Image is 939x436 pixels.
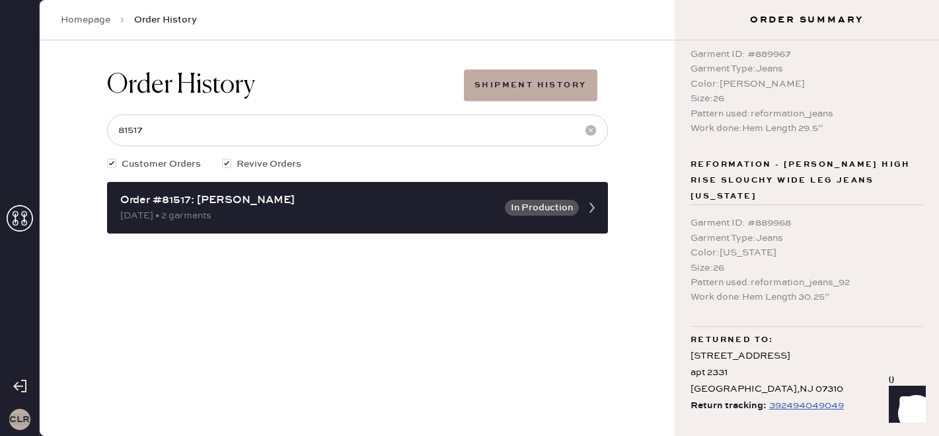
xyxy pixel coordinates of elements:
[691,77,923,91] div: Color : [PERSON_NAME]
[505,200,579,216] button: In Production
[107,69,255,101] h1: Order History
[691,398,767,414] span: Return tracking:
[61,13,110,26] a: Homepage
[42,232,113,249] td: 921610
[849,215,894,232] th: QTY
[691,47,923,62] div: Garment ID : # 889967
[237,157,301,171] span: Revive Orders
[691,290,923,304] div: Work done : Hem Length 30.25”
[691,121,923,136] div: Work done : Hem Length 29.5”
[464,69,597,101] button: Shipment History
[769,398,844,414] div: https://www.fedex.com/apps/fedextrack/?tracknumbers=392494049049&cntry_code=US
[120,208,497,223] div: [DATE] • 2 garments
[42,96,894,112] div: Order # 81980
[122,157,201,171] span: Customer Orders
[691,348,923,398] div: [STREET_ADDRESS] apt 2331 [GEOGRAPHIC_DATA] , NJ 07310
[849,232,894,249] td: 1
[691,91,923,106] div: Size : 26
[876,376,933,433] iframe: Front Chat
[134,13,197,26] span: Order History
[691,62,923,76] div: Garment Type : Jeans
[9,415,30,424] h3: CLR
[107,114,608,146] input: Search by order number, customer name, email or phone number
[42,132,894,148] div: Customer information
[42,148,894,195] div: # 88762 [PERSON_NAME] [PERSON_NAME] [EMAIL_ADDRESS][DOMAIN_NAME]
[691,275,923,290] div: Pattern used : reformation_jeans_92
[691,245,923,260] div: Color : [US_STATE]
[691,107,923,121] div: Pattern used : reformation_jeans
[113,232,849,249] td: Basic Strap Dress - Reformation - Petites Irisa Dress Chrysanthemum - Size: 10P
[691,261,923,275] div: Size : 26
[691,231,923,245] div: Garment Type : Jeans
[42,80,894,96] div: Packing list
[691,216,923,230] div: Garment ID : # 889968
[42,215,113,232] th: ID
[113,215,849,232] th: Description
[675,13,939,26] h3: Order Summary
[120,193,497,208] div: Order #81517: [PERSON_NAME]
[691,157,923,204] span: Reformation - [PERSON_NAME] High RIse Slouchy Wide Leg Jeans [US_STATE]
[767,398,844,414] a: 392494049049
[691,332,774,348] span: Returned to:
